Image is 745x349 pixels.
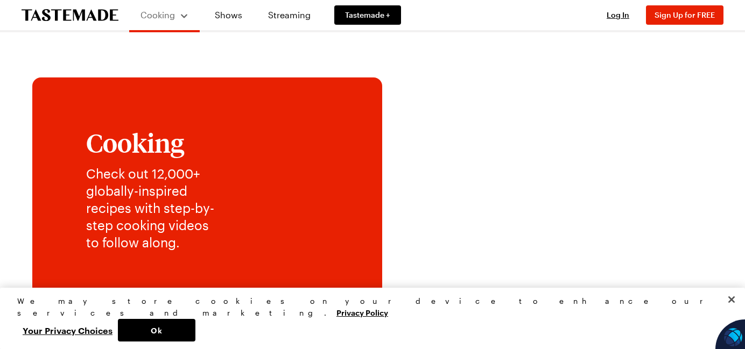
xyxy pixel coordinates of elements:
[596,10,639,20] button: Log In
[17,295,719,341] div: Privacy
[17,295,719,319] div: We may store cookies on your device to enhance our services and marketing.
[118,319,195,341] button: Ok
[720,288,743,311] button: Close
[334,5,401,25] a: Tastemade +
[655,10,715,19] span: Sign Up for FREE
[336,307,388,317] a: More information about your privacy, opens in a new tab
[245,65,702,285] img: Explore recipes
[86,165,223,251] p: Check out 12,000+ globally-inspired recipes with step-by-step cooking videos to follow along.
[646,5,723,25] button: Sign Up for FREE
[17,319,118,341] button: Your Privacy Choices
[140,10,175,20] span: Cooking
[22,9,118,22] a: To Tastemade Home Page
[345,10,390,20] span: Tastemade +
[140,4,189,26] button: Cooking
[607,10,629,19] span: Log In
[86,129,223,156] h1: Cooking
